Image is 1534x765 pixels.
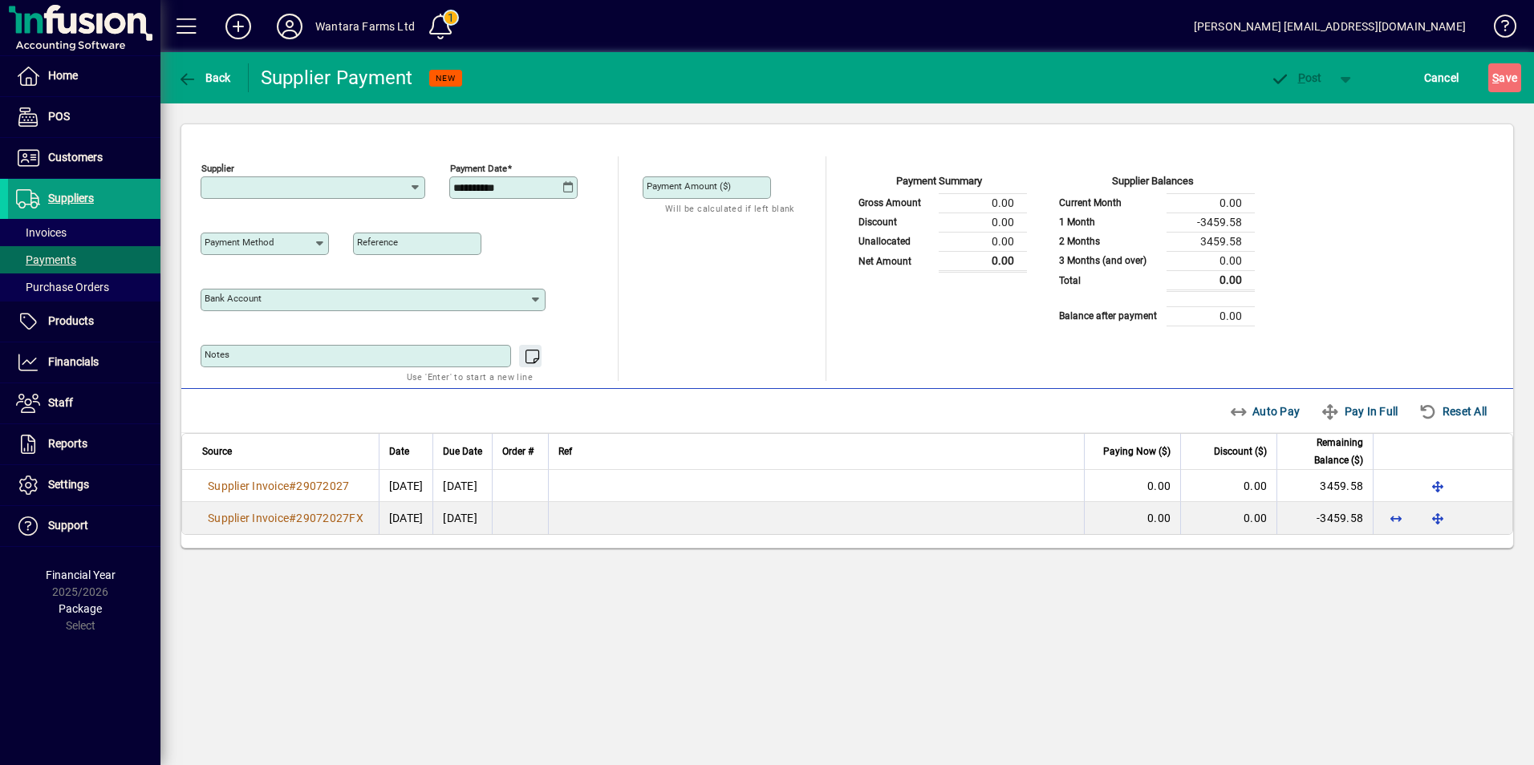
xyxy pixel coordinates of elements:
[850,156,1027,273] app-page-summary-card: Payment Summary
[173,63,235,92] button: Back
[8,219,160,246] a: Invoices
[48,110,70,123] span: POS
[450,163,507,174] mat-label: Payment Date
[850,251,939,271] td: Net Amount
[1488,63,1521,92] button: Save
[1167,232,1255,251] td: 3459.58
[1051,232,1167,251] td: 2 Months
[1314,397,1404,426] button: Pay In Full
[389,443,409,460] span: Date
[48,192,94,204] span: Suppliers
[213,12,264,41] button: Add
[1420,63,1463,92] button: Cancel
[389,512,424,524] span: [DATE]
[1492,65,1517,91] span: ave
[1167,193,1255,212] td: 0.00
[1492,71,1499,84] span: S
[8,342,160,382] a: Financials
[850,173,1027,193] div: Payment Summary
[8,246,160,273] a: Payments
[1147,480,1171,492] span: 0.00
[289,480,296,492] span: #
[8,56,160,96] a: Home
[296,512,363,524] span: 29072027FX
[1424,65,1459,91] span: Cancel
[1321,399,1398,424] span: Pay In Full
[8,273,160,301] a: Purchase Orders
[208,512,289,524] span: Supplier Invoice
[1244,480,1267,492] span: 0.00
[8,97,160,137] a: POS
[205,349,229,360] mat-label: Notes
[8,465,160,505] a: Settings
[48,151,103,164] span: Customers
[939,232,1027,251] td: 0.00
[1051,212,1167,232] td: 1 Month
[1103,443,1171,460] span: Paying Now ($)
[8,302,160,342] a: Products
[1287,434,1363,469] span: Remaining Balance ($)
[48,355,99,368] span: Financials
[502,443,534,460] span: Order #
[443,443,482,460] span: Due Date
[8,506,160,546] a: Support
[16,226,67,239] span: Invoices
[1051,193,1167,212] td: Current Month
[1051,173,1255,193] div: Supplier Balances
[264,12,315,41] button: Profile
[1167,251,1255,270] td: 0.00
[1051,306,1167,326] td: Balance after payment
[389,480,424,492] span: [DATE]
[1051,270,1167,290] td: Total
[939,251,1027,271] td: 0.00
[205,237,274,248] mat-label: Payment method
[289,512,296,524] span: #
[177,71,231,84] span: Back
[432,470,492,502] td: [DATE]
[432,502,492,534] td: [DATE]
[357,237,398,248] mat-label: Reference
[1244,512,1267,524] span: 0.00
[202,443,232,460] span: Source
[665,199,794,217] mat-hint: Will be calculated if left blank
[939,193,1027,212] td: 0.00
[16,253,76,266] span: Payments
[46,569,116,581] span: Financial Year
[48,519,88,532] span: Support
[16,281,109,293] span: Purchase Orders
[48,314,94,327] span: Products
[48,437,87,450] span: Reports
[1167,212,1255,232] td: -3459.58
[1317,512,1363,524] span: -3459.58
[208,480,289,492] span: Supplier Invoice
[1167,270,1255,290] td: 0.00
[850,232,939,251] td: Unallocated
[205,293,262,304] mat-label: Bank Account
[48,69,78,82] span: Home
[8,424,160,464] a: Reports
[1412,397,1493,426] button: Reset All
[1167,306,1255,326] td: 0.00
[407,367,533,386] mat-hint: Use 'Enter' to start a new line
[1194,14,1466,39] div: [PERSON_NAME] [EMAIL_ADDRESS][DOMAIN_NAME]
[202,477,355,495] a: Supplier Invoice#29072027
[1214,443,1267,460] span: Discount ($)
[436,73,456,83] span: NEW
[296,480,349,492] span: 29072027
[261,65,413,91] div: Supplier Payment
[1320,480,1363,492] span: 3459.58
[315,14,415,39] div: Wantara Farms Ltd
[48,478,89,491] span: Settings
[8,138,160,178] a: Customers
[201,163,234,174] mat-label: Supplier
[1262,63,1330,92] button: Post
[59,602,102,615] span: Package
[8,383,160,423] a: Staff
[1051,156,1255,326] app-page-summary-card: Supplier Balances
[1298,71,1305,84] span: P
[939,212,1027,232] td: 0.00
[850,212,939,232] td: Discount
[1418,399,1487,424] span: Reset All
[647,180,731,192] mat-label: Payment Amount ($)
[160,63,249,92] app-page-header-button: Back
